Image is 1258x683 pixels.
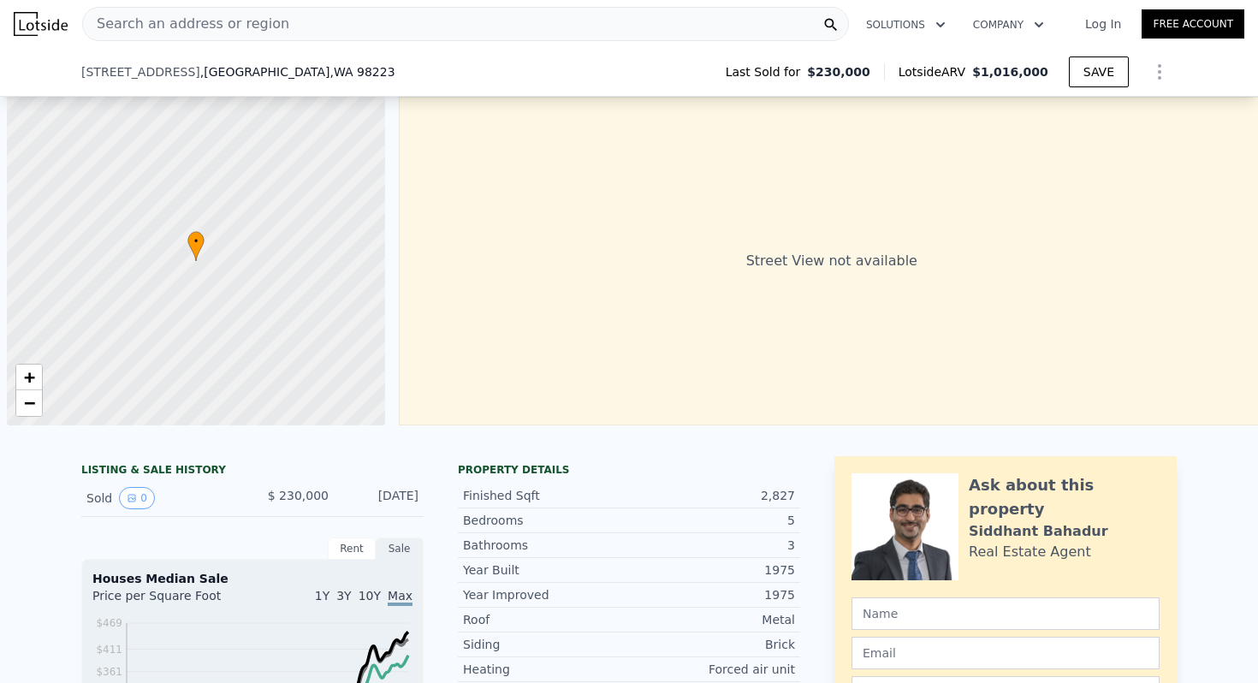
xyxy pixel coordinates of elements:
[629,537,795,554] div: 3
[24,366,35,388] span: +
[463,487,629,504] div: Finished Sqft
[119,487,155,509] button: View historical data
[629,561,795,579] div: 1975
[463,561,629,579] div: Year Built
[16,390,42,416] a: Zoom out
[1069,56,1129,87] button: SAVE
[458,463,800,477] div: Property details
[1142,9,1244,39] a: Free Account
[83,14,289,34] span: Search an address or region
[81,463,424,480] div: LISTING & SALE HISTORY
[463,636,629,653] div: Siding
[629,512,795,529] div: 5
[200,63,395,80] span: , [GEOGRAPHIC_DATA]
[463,537,629,554] div: Bathrooms
[328,537,376,560] div: Rent
[92,570,412,587] div: Houses Median Sale
[359,589,381,603] span: 10Y
[463,512,629,529] div: Bedrooms
[807,63,870,80] span: $230,000
[629,661,795,678] div: Forced air unit
[899,63,972,80] span: Lotside ARV
[92,587,252,615] div: Price per Square Foot
[1142,55,1177,89] button: Show Options
[629,611,795,628] div: Metal
[376,537,424,560] div: Sale
[852,597,1160,630] input: Name
[852,9,959,40] button: Solutions
[463,661,629,678] div: Heating
[852,637,1160,669] input: Email
[187,234,205,249] span: •
[969,521,1108,542] div: Siddhant Bahadur
[726,63,808,80] span: Last Sold for
[463,611,629,628] div: Roof
[336,589,351,603] span: 3Y
[388,589,412,606] span: Max
[81,63,200,80] span: [STREET_ADDRESS]
[86,487,239,509] div: Sold
[972,65,1048,79] span: $1,016,000
[969,542,1091,562] div: Real Estate Agent
[96,617,122,629] tspan: $469
[629,487,795,504] div: 2,827
[16,365,42,390] a: Zoom in
[969,473,1160,521] div: Ask about this property
[96,666,122,678] tspan: $361
[315,589,329,603] span: 1Y
[342,487,418,509] div: [DATE]
[629,636,795,653] div: Brick
[463,586,629,603] div: Year Improved
[187,231,205,261] div: •
[959,9,1058,40] button: Company
[268,489,329,502] span: $ 230,000
[24,392,35,413] span: −
[1065,15,1142,33] a: Log In
[629,586,795,603] div: 1975
[329,65,395,79] span: , WA 98223
[96,644,122,656] tspan: $411
[14,12,68,36] img: Lotside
